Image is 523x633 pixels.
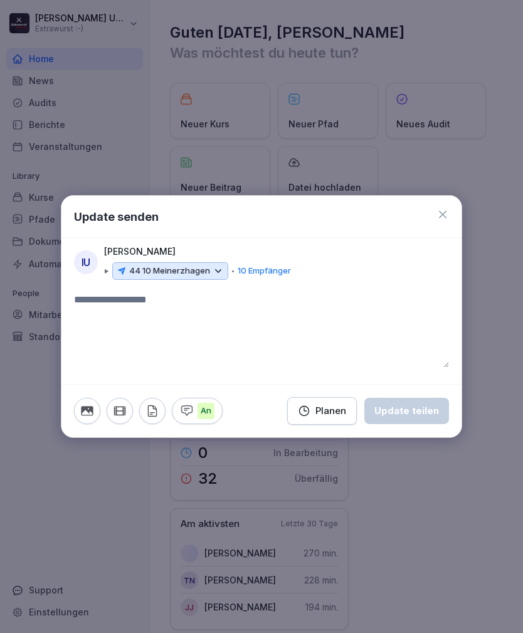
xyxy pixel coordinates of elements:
div: Update teilen [374,404,439,418]
p: 44 10 Meinerzhagen [129,265,210,277]
button: Planen [287,397,357,425]
p: [PERSON_NAME] [104,245,176,258]
div: IU [74,250,98,274]
p: An [198,403,214,419]
p: 10 Empfänger [238,265,291,277]
button: Update teilen [364,398,449,424]
div: Planen [298,404,346,418]
button: An [172,398,223,424]
h1: Update senden [74,208,159,225]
